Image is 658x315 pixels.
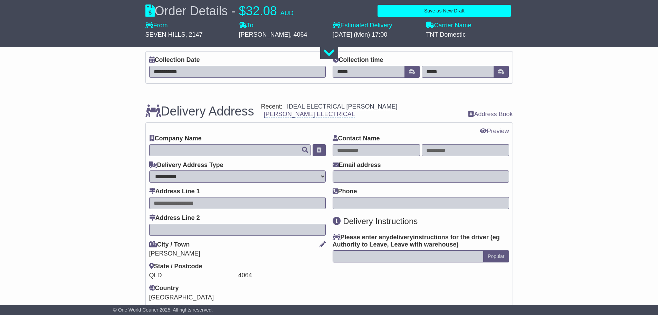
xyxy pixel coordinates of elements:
[149,214,200,222] label: Address Line 2
[149,188,200,195] label: Address Line 1
[149,241,190,249] label: City / Town
[333,31,419,39] div: [DATE] (Mon) 17:00
[468,111,513,118] a: Address Book
[343,216,418,226] span: Delivery Instructions
[390,234,413,241] span: delivery
[149,56,200,64] label: Collection Date
[239,31,290,38] span: [PERSON_NAME]
[145,104,254,118] h3: Delivery Address
[145,3,294,18] div: Order Details -
[149,250,326,258] div: [PERSON_NAME]
[239,22,254,29] label: To
[333,161,381,169] label: Email address
[264,111,355,118] a: [PERSON_NAME] ELECTRICAL
[333,234,500,248] span: eg Authority to Leave, Leave with warehouse
[239,4,246,18] span: $
[426,22,471,29] label: Carrier Name
[238,272,326,279] div: 4064
[483,250,509,262] button: Popular
[145,22,168,29] label: From
[149,263,202,270] label: State / Postcode
[378,5,511,17] button: Save as New Draft
[287,103,398,110] a: IDEAL ELECTRICAL [PERSON_NAME]
[149,135,202,142] label: Company Name
[333,135,380,142] label: Contact Name
[149,294,214,301] span: [GEOGRAPHIC_DATA]
[333,188,357,195] label: Phone
[145,31,185,38] span: SEVEN HILLS
[290,31,307,38] span: , 4064
[149,161,223,169] label: Delivery Address Type
[246,4,277,18] span: 32.08
[426,31,513,39] div: TNT Domestic
[113,307,213,313] span: © One World Courier 2025. All rights reserved.
[149,272,237,279] div: QLD
[149,285,179,292] label: Country
[280,10,294,17] span: AUD
[333,22,419,29] label: Estimated Delivery
[333,234,509,249] label: Please enter any instructions for the driver ( )
[333,56,383,64] label: Collection time
[185,31,203,38] span: , 2147
[480,128,509,135] a: Preview
[261,103,462,118] div: Recent:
